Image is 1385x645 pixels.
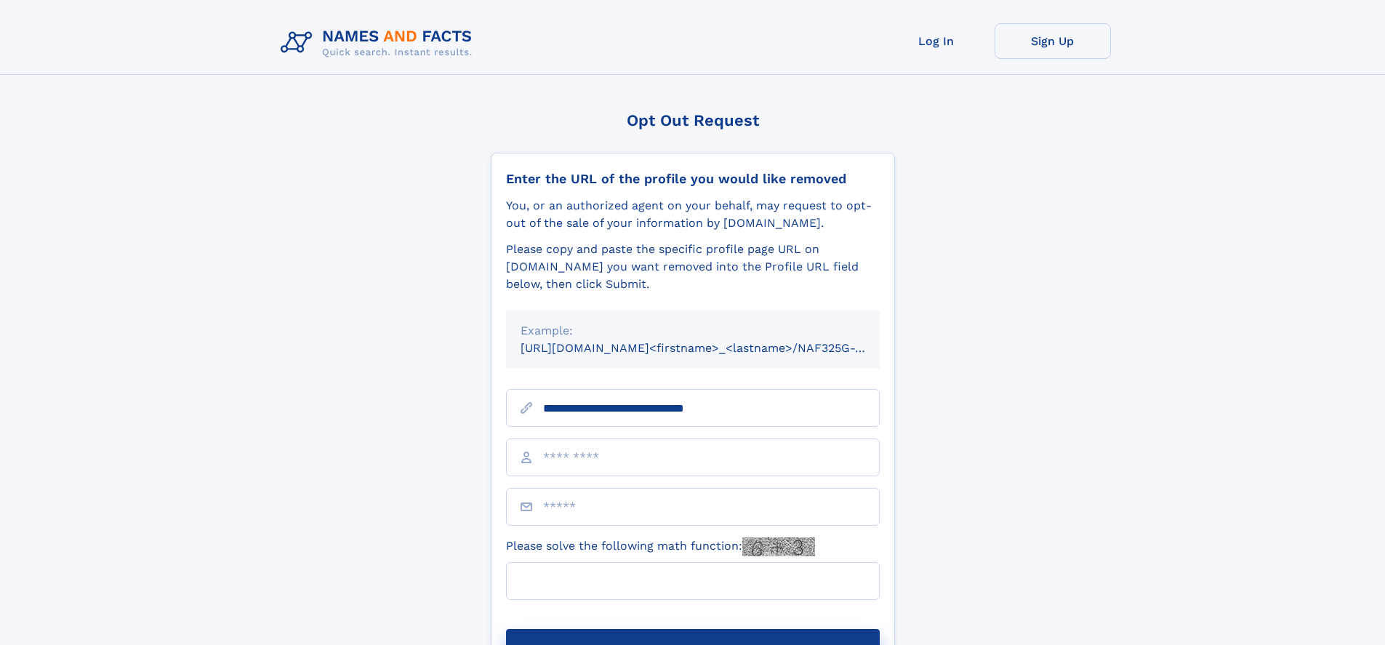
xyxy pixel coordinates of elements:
img: Logo Names and Facts [275,23,484,63]
div: Example: [521,322,865,340]
label: Please solve the following math function: [506,537,815,556]
div: Enter the URL of the profile you would like removed [506,171,880,187]
a: Sign Up [995,23,1111,59]
a: Log In [878,23,995,59]
div: You, or an authorized agent on your behalf, may request to opt-out of the sale of your informatio... [506,197,880,232]
small: [URL][DOMAIN_NAME]<firstname>_<lastname>/NAF325G-xxxxxxxx [521,341,907,355]
div: Opt Out Request [491,111,895,129]
div: Please copy and paste the specific profile page URL on [DOMAIN_NAME] you want removed into the Pr... [506,241,880,293]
